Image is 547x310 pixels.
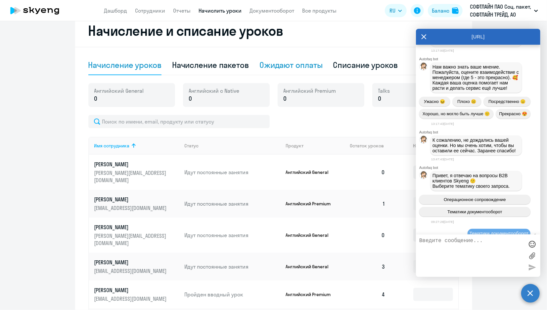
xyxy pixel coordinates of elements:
p: [EMAIL_ADDRESS][DOMAIN_NAME] [94,267,168,275]
time: 13:47:43[DATE] [431,157,454,161]
p: [EMAIL_ADDRESS][DOMAIN_NAME] [94,295,168,302]
span: Привет, я отвечаю на вопросы B2B клиентов Skyeng 🙂 Выберите тематику своего запроса. [433,173,510,189]
time: 13:17:43[DATE] [431,122,454,126]
td: 1 [344,190,391,218]
span: К сожалению, не дождались вашей оценки. Но мы очень хотим, чтобы вы оставили ее сейчас. Заранее с... [433,137,516,153]
div: Имя сотрудника [94,143,130,149]
p: Английский General [286,264,335,270]
img: bot avatar [420,136,428,145]
input: Поиск по имени, email, продукту или статусу [88,115,270,128]
p: Английский General [286,169,335,175]
a: Все продукты [302,7,337,14]
p: Идут постоянные занятия [184,263,280,270]
button: Плохо ☹️ [453,97,481,106]
div: Имя сотрудника [94,143,179,149]
a: Дашборд [104,7,127,14]
td: 4 [344,281,391,308]
span: Прекрасно 😍 [499,111,527,116]
div: Autofaq bot [419,166,540,170]
span: 0 [378,94,382,103]
p: Английский Premium [286,291,335,297]
a: Сотрудники [135,7,165,14]
span: Ужасно 😖 [424,99,445,104]
div: Autofaq bot [419,57,540,61]
button: Ужасно 😖 [419,97,450,106]
a: [PERSON_NAME][EMAIL_ADDRESS][DOMAIN_NAME] [94,259,179,275]
td: 0 [344,218,391,253]
span: Английский General [94,87,144,94]
span: Операционное сопровождение [444,197,506,202]
p: Идут постоянные занятия [184,169,280,176]
div: Статус [184,143,199,149]
td: 3 [344,253,391,281]
div: Продукт [286,143,344,149]
a: Отчеты [173,7,191,14]
span: Тематики документооборот [470,231,528,236]
img: bot avatar [420,171,428,181]
span: Посредственно 😑 [488,99,525,104]
p: Пройден вводный урок [184,291,280,298]
a: [PERSON_NAME][PERSON_NAME][EMAIL_ADDRESS][DOMAIN_NAME] [94,161,179,184]
span: Хорошо, но могло быть лучше 🙂 [423,111,490,116]
p: [PERSON_NAME][EMAIL_ADDRESS][DOMAIN_NAME] [94,232,168,247]
p: [PERSON_NAME] [94,259,168,266]
p: [PERSON_NAME][EMAIL_ADDRESS][DOMAIN_NAME] [94,169,168,184]
span: RU [389,7,395,15]
img: balance [452,7,459,14]
span: Нам важно знать ваше мнение. Пожалуйста, оцените взаимодействие с менеджером (где 5 - это прекрас... [433,64,520,91]
div: Начисление уроков [88,60,161,70]
button: Посредственно 😑 [484,97,530,106]
time: 09:27:28[DATE] [431,220,454,224]
td: 0 [344,155,391,190]
span: Английский с Native [189,87,240,94]
p: [PERSON_NAME] [94,286,168,294]
p: [PERSON_NAME] [94,224,168,231]
label: Лимит 10 файлов [527,251,537,261]
span: 0 [94,94,98,103]
span: Остаток уроков [350,143,384,149]
button: RU [385,4,407,17]
p: [EMAIL_ADDRESS][DOMAIN_NAME] [94,204,168,212]
p: Английский Premium [286,201,335,207]
div: Баланс [432,7,449,15]
div: Списание уроков [333,60,398,70]
p: Английский General [286,232,335,238]
a: Документооборот [250,7,295,14]
a: Начислить уроки [199,7,242,14]
a: [PERSON_NAME][EMAIL_ADDRESS][DOMAIN_NAME] [94,196,179,212]
th: Начислить уроков [390,137,458,155]
button: СОФТЛАЙН ПАО Соц. пакет, СОФТЛАЙН ТРЕЙД, АО [467,3,541,19]
a: [PERSON_NAME][PERSON_NAME][EMAIL_ADDRESS][DOMAIN_NAME] [94,224,179,247]
p: СОФТЛАЙН ПАО Соц. пакет, СОФТЛАЙН ТРЕЙД, АО [470,3,531,19]
h2: Начисление и списание уроков [88,23,459,39]
button: Балансbalance [428,4,463,17]
div: Статус [184,143,280,149]
div: Начисление пакетов [172,60,249,70]
button: Хорошо, но могло быть лучше 🙂 [419,109,493,119]
p: [PERSON_NAME] [94,161,168,168]
button: Прекрасно 😍 [496,109,530,119]
button: Тематики документооборот [419,207,530,217]
img: bot avatar [420,63,428,72]
time: 13:17:00[DATE] [431,49,454,52]
p: Идут постоянные занятия [184,232,280,239]
div: Продукт [286,143,303,149]
div: Autofaq bot [419,130,540,134]
a: [PERSON_NAME][EMAIL_ADDRESS][DOMAIN_NAME] [94,286,179,302]
p: Идут постоянные занятия [184,200,280,207]
div: Ожидают оплаты [259,60,323,70]
span: Плохо ☹️ [457,99,476,104]
div: Остаток уроков [350,143,391,149]
span: 0 [284,94,287,103]
span: Тематики документооборот [447,209,502,214]
span: 0 [189,94,192,103]
p: [PERSON_NAME] [94,196,168,203]
span: Английский Premium [284,87,336,94]
span: Talks [378,87,390,94]
button: Операционное сопровождение [419,195,530,204]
